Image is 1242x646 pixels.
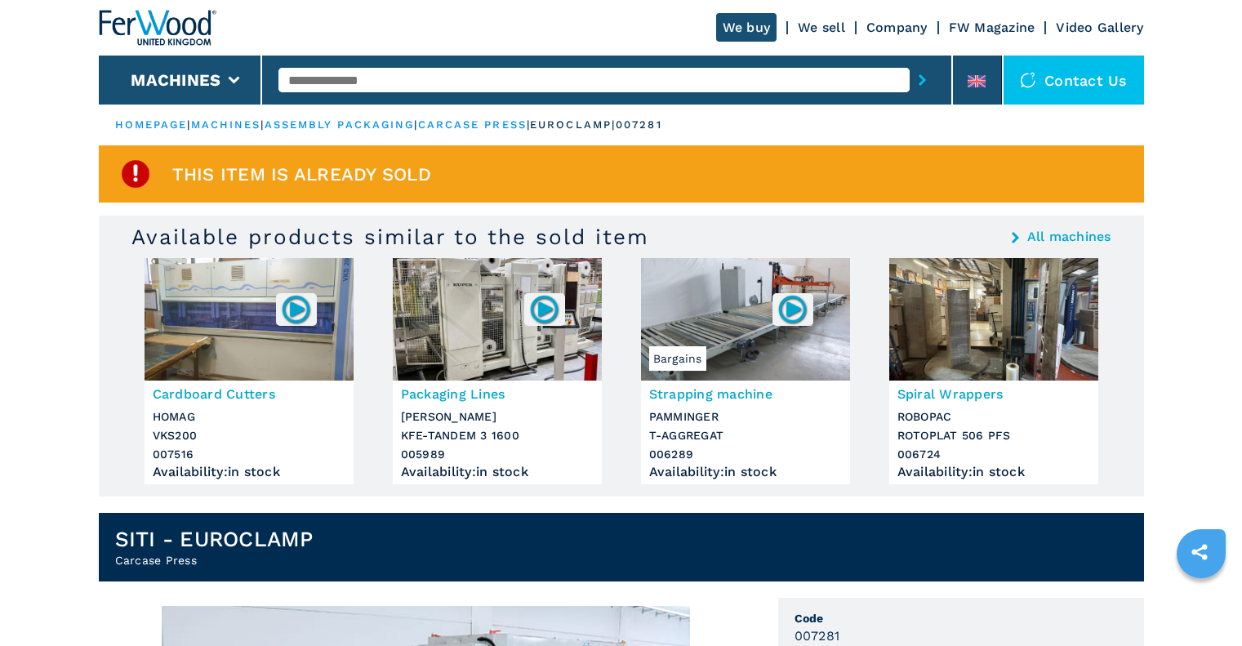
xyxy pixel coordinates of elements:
a: Company [866,20,928,35]
img: Ferwood [99,10,216,46]
span: | [187,118,190,131]
div: Availability : in stock [401,468,594,476]
a: assembly packaging [265,118,415,131]
img: Cardboard Cutters HOMAG VKS200 [145,258,354,381]
button: Machines [131,70,220,90]
a: Spiral Wrappers ROBOPAC ROTOPLAT 506 PFSSpiral WrappersROBOPACROTOPLAT 506 PFS006724Availability:... [889,258,1098,484]
a: Strapping machine PAMMINGER T-AGGREGATBargains006289Strapping machinePAMMINGERT-AGGREGAT006289Ava... [641,258,850,484]
span: | [260,118,264,131]
a: Packaging Lines KUPER KFE-TANDEM 3 1600005989Packaging Lines[PERSON_NAME]KFE-TANDEM 3 1600005989A... [393,258,602,484]
h3: Cardboard Cutters [153,385,345,403]
a: carcase press [418,118,527,131]
span: | [527,118,530,131]
a: machines [191,118,261,131]
a: We buy [716,13,777,42]
p: 007281 [616,118,662,132]
div: Availability : in stock [153,468,345,476]
h3: [PERSON_NAME] KFE-TANDEM 3 1600 005989 [401,408,594,464]
span: Code [795,610,1128,626]
img: 007516 [280,293,312,325]
div: Availability : in stock [649,468,842,476]
img: Packaging Lines KUPER KFE-TANDEM 3 1600 [393,258,602,381]
h3: Available products similar to the sold item [131,224,649,250]
div: Availability : in stock [897,468,1090,476]
a: Cardboard Cutters HOMAG VKS200007516Cardboard CuttersHOMAGVKS200007516Availability:in stock [145,258,354,484]
h3: 007281 [795,626,840,645]
a: sharethis [1179,532,1220,572]
h3: PAMMINGER T-AGGREGAT 006289 [649,408,842,464]
h3: Spiral Wrappers [897,385,1090,403]
h3: Packaging Lines [401,385,594,403]
p: euroclamp | [530,118,616,132]
img: Contact us [1020,72,1036,88]
a: Video Gallery [1056,20,1143,35]
a: We sell [798,20,845,35]
a: FW Magazine [949,20,1035,35]
a: HOMEPAGE [115,118,188,131]
h3: ROBOPAC ROTOPLAT 506 PFS 006724 [897,408,1090,464]
img: SoldProduct [119,158,152,190]
span: This item is already sold [172,165,431,184]
span: Bargains [649,346,706,371]
h2: Carcase Press [115,552,314,568]
button: submit-button [910,61,935,99]
span: | [414,118,417,131]
h1: SITI - EUROCLAMP [115,526,314,552]
img: 006289 [777,293,808,325]
a: All machines [1027,230,1111,243]
h3: HOMAG VKS200 007516 [153,408,345,464]
iframe: Chat [1173,572,1230,634]
img: Strapping machine PAMMINGER T-AGGREGAT [641,258,850,381]
div: Contact us [1004,56,1144,105]
img: Spiral Wrappers ROBOPAC ROTOPLAT 506 PFS [889,258,1098,381]
img: 005989 [528,293,560,325]
h3: Strapping machine [649,385,842,403]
